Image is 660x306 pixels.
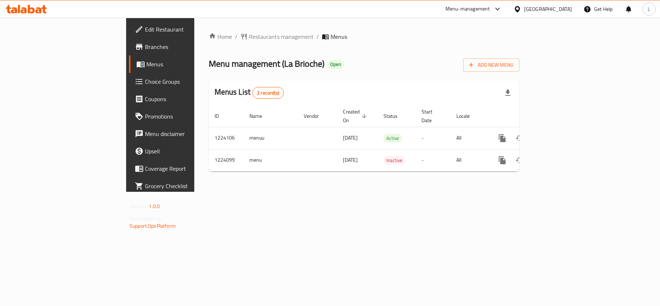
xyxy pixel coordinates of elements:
span: Promotions [145,112,231,121]
button: Change Status [511,129,528,147]
span: Vendor [304,112,328,120]
button: Change Status [511,152,528,169]
a: Branches [129,38,236,55]
td: menu [244,149,298,171]
span: Coverage Report [145,164,231,173]
nav: breadcrumb [209,32,519,41]
div: [GEOGRAPHIC_DATA] [524,5,572,13]
span: Name [249,112,271,120]
td: menuu [244,127,298,149]
button: more [494,152,511,169]
span: Status [383,112,407,120]
span: L [648,5,650,13]
div: Export file [499,84,516,102]
button: more [494,129,511,147]
a: Choice Groups [129,73,236,90]
a: Restaurants management [240,32,314,41]
div: Open [327,60,344,69]
span: Add New Menu [469,61,514,70]
span: Upsell [145,147,231,156]
span: Coupons [145,95,231,103]
span: Menus [331,32,347,41]
span: Choice Groups [145,77,231,86]
span: Menu disclaimer [145,129,231,138]
span: Grocery Checklist [145,182,231,190]
span: Inactive [383,156,405,165]
span: Restaurants management [249,32,314,41]
a: Promotions [129,108,236,125]
span: 1.0.0 [149,202,160,211]
td: - [416,149,451,171]
span: Start Date [422,107,442,125]
span: Locale [456,112,479,120]
a: Grocery Checklist [129,177,236,195]
a: Support.OpsPlatform [130,221,176,231]
a: Upsell [129,142,236,160]
span: Menu management ( La Brioche ) [209,55,324,72]
a: Menu disclaimer [129,125,236,142]
span: Active [383,134,402,142]
span: Open [327,61,344,67]
div: Menu-management [445,5,490,13]
span: ID [215,112,228,120]
span: Branches [145,42,231,51]
td: - [416,127,451,149]
a: Coverage Report [129,160,236,177]
span: [DATE] [343,133,358,142]
a: Edit Restaurant [129,21,236,38]
div: Total records count [252,87,284,99]
li: / [316,32,319,41]
a: Menus [129,55,236,73]
span: Edit Restaurant [145,25,231,34]
th: Actions [488,105,569,127]
td: All [451,149,488,171]
button: Add New Menu [463,58,519,72]
table: enhanced table [209,105,569,171]
td: All [451,127,488,149]
span: Version: [130,202,148,211]
a: Coupons [129,90,236,108]
span: Get support on: [130,214,163,223]
span: Menus [146,60,231,69]
span: [DATE] [343,155,358,165]
span: Created On [343,107,369,125]
h2: Menus List [215,87,284,99]
span: 2 record(s) [253,90,283,96]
